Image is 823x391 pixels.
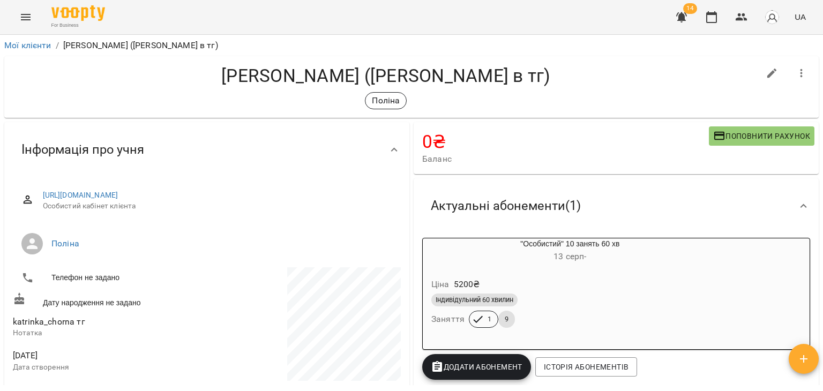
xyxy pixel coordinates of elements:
[790,7,810,27] button: UA
[454,278,480,291] p: 5200 ₴
[535,357,637,377] button: Історія абонементів
[422,131,709,153] h4: 0 ₴
[431,312,465,327] h6: Заняття
[4,122,409,177] div: Інформація про учня
[4,39,819,52] nav: breadcrumb
[431,277,450,292] h6: Ціна
[765,10,780,25] img: avatar_s.png
[51,238,79,249] a: Поліна
[423,238,717,341] button: "Особистий" 10 занять 60 хв13 серп- Ціна5200₴Індивідульний 60 хвилинЗаняття19
[21,141,144,158] span: Інформація про учня
[11,290,207,310] div: Дату народження не задано
[13,362,205,373] p: Дата створення
[431,198,581,214] span: Актуальні абонементи ( 1 )
[56,39,59,52] li: /
[51,5,105,21] img: Voopty Logo
[13,65,759,87] h4: [PERSON_NAME] ([PERSON_NAME] в тг)
[423,238,717,264] div: "Особистий" 10 занять 60 хв
[683,3,697,14] span: 14
[43,201,392,212] span: Особистий кабінет клієнта
[63,39,218,52] p: [PERSON_NAME] ([PERSON_NAME] в тг)
[43,191,118,199] a: [URL][DOMAIN_NAME]
[365,92,407,109] div: Поліна
[13,349,205,362] span: [DATE]
[13,4,39,30] button: Menu
[51,22,105,29] span: For Business
[13,267,205,289] li: Телефон не задано
[13,328,205,339] p: Нотатка
[13,317,85,327] span: katrinka_chorna тг
[422,354,531,380] button: Додати Абонемент
[713,130,810,142] span: Поповнити рахунок
[709,126,814,146] button: Поповнити рахунок
[431,360,522,373] span: Додати Абонемент
[498,314,515,324] span: 9
[4,40,51,50] a: Мої клієнти
[431,295,518,305] span: Індивідульний 60 хвилин
[481,314,498,324] span: 1
[422,153,709,166] span: Баланс
[544,360,629,373] span: Історія абонементів
[372,94,400,107] p: Поліна
[414,178,819,234] div: Актуальні абонементи(1)
[795,11,806,22] span: UA
[553,251,586,261] span: 13 серп -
